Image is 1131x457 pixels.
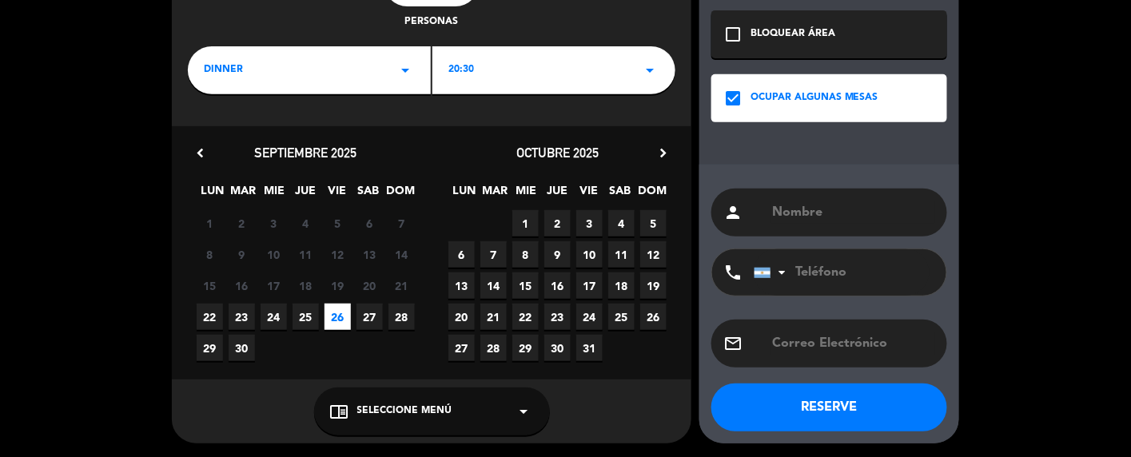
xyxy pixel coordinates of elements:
[723,25,743,44] i: check_box_outline_blank
[325,241,351,268] span: 12
[229,241,255,268] span: 9
[544,181,571,208] span: JUE
[293,241,319,268] span: 11
[576,241,603,268] span: 10
[755,250,791,295] div: Argentina: +54
[325,304,351,330] span: 26
[448,62,474,78] span: 20:30
[204,62,243,78] span: dinner
[480,335,507,361] span: 28
[608,304,635,330] span: 25
[448,304,475,330] span: 20
[512,210,539,236] span: 1
[388,210,415,236] span: 7
[197,335,223,361] span: 29
[544,241,571,268] span: 9
[356,210,383,236] span: 6
[480,272,507,299] span: 14
[197,210,223,236] span: 1
[255,145,357,161] span: septiembre 2025
[325,210,351,236] span: 5
[356,272,383,299] span: 20
[388,304,415,330] span: 28
[324,181,350,208] span: VIE
[199,181,225,208] span: LUN
[723,263,743,282] i: phone
[293,272,319,299] span: 18
[480,304,507,330] span: 21
[480,241,507,268] span: 7
[513,181,540,208] span: MIE
[512,272,539,299] span: 15
[388,241,415,268] span: 14
[197,272,223,299] span: 15
[261,210,287,236] span: 3
[356,241,383,268] span: 13
[640,241,667,268] span: 12
[607,181,633,208] span: SAB
[771,201,935,224] input: Nombre
[229,272,255,299] span: 16
[544,272,571,299] span: 16
[229,210,255,236] span: 2
[640,304,667,330] span: 26
[655,145,671,161] i: chevron_right
[608,241,635,268] span: 11
[512,241,539,268] span: 8
[448,272,475,299] span: 13
[261,181,288,208] span: MIE
[388,272,415,299] span: 21
[197,241,223,268] span: 8
[330,402,349,421] i: chrome_reader_mode
[751,90,878,106] div: OCUPAR ALGUNAS MESAS
[229,335,255,361] span: 30
[771,332,935,355] input: Correo Electrónico
[356,304,383,330] span: 27
[355,181,381,208] span: SAB
[515,402,534,421] i: arrow_drop_down
[544,304,571,330] span: 23
[451,181,477,208] span: LUN
[482,181,508,208] span: MAR
[357,403,452,419] span: Seleccione Menú
[261,241,287,268] span: 10
[325,272,351,299] span: 19
[448,241,475,268] span: 6
[293,304,319,330] span: 25
[448,335,475,361] span: 27
[192,145,209,161] i: chevron_left
[576,335,603,361] span: 31
[711,383,947,431] button: RESERVE
[608,272,635,299] span: 18
[575,181,602,208] span: VIE
[516,145,599,161] span: octubre 2025
[229,304,255,330] span: 23
[544,210,571,236] span: 2
[640,210,667,236] span: 5
[396,61,415,80] i: arrow_drop_down
[386,181,412,208] span: DOM
[640,61,659,80] i: arrow_drop_down
[576,210,603,236] span: 3
[723,203,743,222] i: person
[293,210,319,236] span: 4
[640,272,667,299] span: 19
[638,181,664,208] span: DOM
[261,272,287,299] span: 17
[230,181,257,208] span: MAR
[197,304,223,330] span: 22
[576,304,603,330] span: 24
[544,335,571,361] span: 30
[723,334,743,353] i: email
[754,249,930,296] input: Teléfono
[751,26,835,42] div: BLOQUEAR ÁREA
[512,304,539,330] span: 22
[261,304,287,330] span: 24
[405,14,459,30] span: personas
[576,272,603,299] span: 17
[608,210,635,236] span: 4
[512,335,539,361] span: 29
[293,181,319,208] span: JUE
[723,89,743,108] i: check_box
